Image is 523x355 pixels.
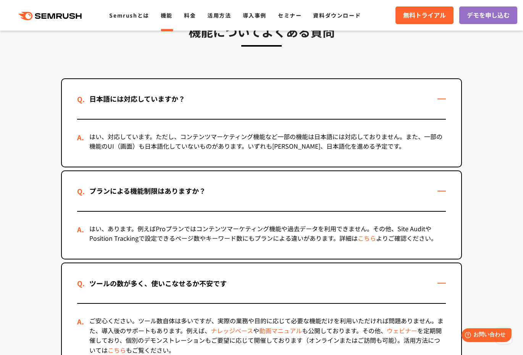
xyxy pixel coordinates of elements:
a: 動画マニュアル [259,326,302,335]
div: 日本語には対応していますか？ [77,93,197,104]
a: セミナー [278,11,302,19]
a: デモを申し込む [459,6,517,24]
a: 導入事例 [243,11,266,19]
a: 無料トライアル [395,6,454,24]
a: こちら [358,233,376,243]
div: はい、対応しています。ただし、コンテンツマーケティング機能など一部の機能は日本語には対応しておりません。また、一部の機能のUI（画面）も日本語化していないものがあります。いずれも[PERSON_... [77,120,446,167]
iframe: Help widget launcher [455,325,515,347]
a: こちら [108,345,126,355]
a: 活用方法 [207,11,231,19]
h3: 機能についてよくある質問 [61,22,462,41]
a: 資料ダウンロード [313,11,361,19]
a: 料金 [184,11,196,19]
a: ウェビナー [387,326,417,335]
div: ツールの数が多く、使いこなせるか不安です [77,278,239,289]
div: はい、あります。例えばProプランではコンテンツマーケティング機能や過去データを利用できません。その他、Site AuditやPosition Trackingで設定できるページ数やキーワード数... [77,212,446,259]
a: Semrushとは [109,11,149,19]
a: 機能 [161,11,173,19]
div: プランによる機能制限はありますか？ [77,185,218,196]
span: デモを申し込む [467,10,510,20]
span: 無料トライアル [403,10,446,20]
a: ナレッジベース [211,326,253,335]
